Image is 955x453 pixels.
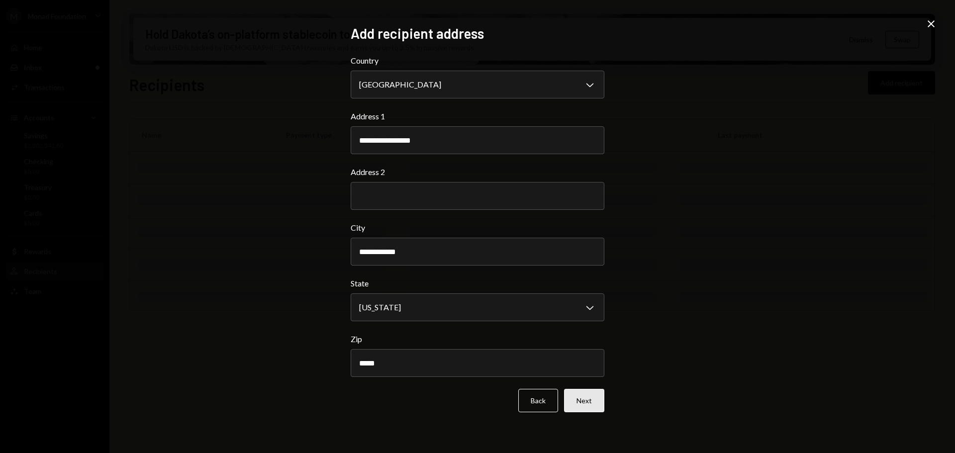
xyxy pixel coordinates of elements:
[351,166,604,178] label: Address 2
[351,222,604,234] label: City
[351,110,604,122] label: Address 1
[351,71,604,98] button: Country
[351,277,604,289] label: State
[351,55,604,67] label: Country
[351,24,604,43] h2: Add recipient address
[518,389,558,412] button: Back
[351,293,604,321] button: State
[564,389,604,412] button: Next
[351,333,604,345] label: Zip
